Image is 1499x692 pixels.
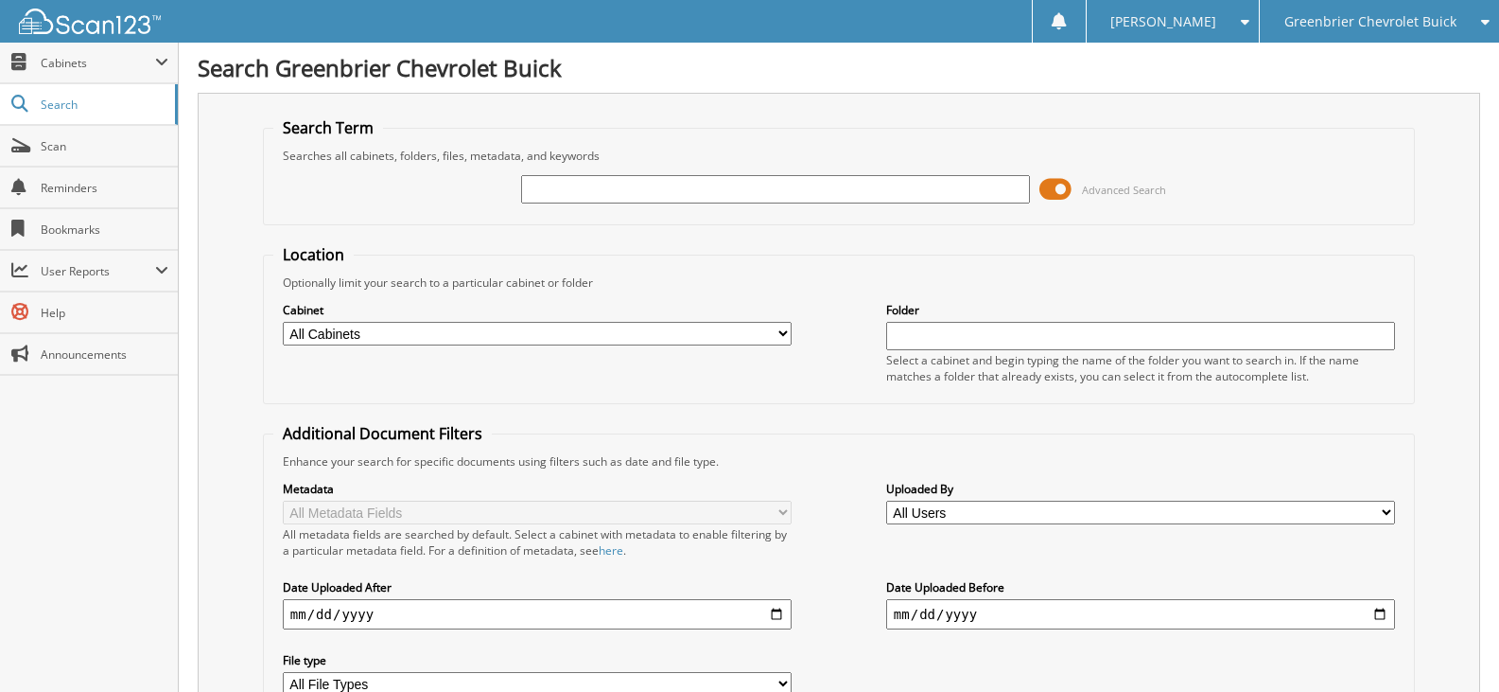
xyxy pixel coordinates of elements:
[41,138,168,154] span: Scan
[283,579,792,595] label: Date Uploaded After
[886,599,1395,630] input: end
[41,263,155,279] span: User Reports
[19,9,161,34] img: scan123-logo-white.svg
[41,97,166,113] span: Search
[1284,16,1456,27] span: Greenbrier Chevrolet Buick
[41,180,168,196] span: Reminders
[41,222,168,238] span: Bookmarks
[41,305,168,321] span: Help
[1082,183,1166,197] span: Advanced Search
[273,453,1404,470] div: Enhance your search for specific documents using filters such as date and file type.
[198,52,1480,83] h1: Search Greenbrier Chevrolet Buick
[1110,16,1216,27] span: [PERSON_NAME]
[283,481,792,497] label: Metadata
[599,542,623,559] a: here
[273,423,492,444] legend: Additional Document Filters
[41,55,155,71] span: Cabinets
[886,481,1395,497] label: Uploaded By
[886,352,1395,384] div: Select a cabinet and begin typing the name of the folder you want to search in. If the name match...
[886,579,1395,595] label: Date Uploaded Before
[283,302,792,318] label: Cabinet
[886,302,1395,318] label: Folder
[41,346,168,363] span: Announcements
[283,526,792,559] div: All metadata fields are searched by default. Select a cabinet with metadata to enable filtering b...
[273,117,383,138] legend: Search Term
[283,599,792,630] input: start
[283,652,792,668] label: File type
[273,275,1404,291] div: Optionally limit your search to a particular cabinet or folder
[1404,601,1499,692] iframe: Chat Widget
[273,148,1404,164] div: Searches all cabinets, folders, files, metadata, and keywords
[273,244,354,265] legend: Location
